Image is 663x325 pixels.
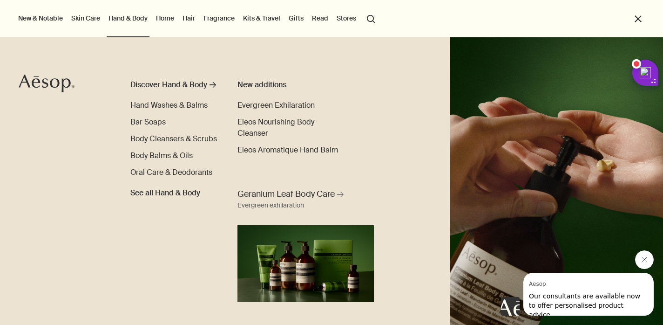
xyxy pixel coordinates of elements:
span: Eleos Aromatique Hand Balm [237,145,338,155]
span: Oral Care & Deodorants [130,167,212,177]
span: Body Balms & Oils [130,151,193,160]
a: Aesop [16,72,77,97]
a: See all Hand & Body [130,184,200,199]
a: Body Balms & Oils [130,150,193,161]
iframe: Message from Aesop [523,273,654,316]
a: Hair [181,12,197,24]
button: Close the Menu [633,14,643,24]
a: Bar Soaps [130,117,166,128]
a: Eleos Aromatique Hand Balm [237,145,338,156]
a: Home [154,12,176,24]
span: Our consultants are available now to offer personalised product advice. [6,20,117,46]
a: Read [310,12,330,24]
a: Gifts [287,12,305,24]
a: Oral Care & Deodorants [130,167,212,178]
span: Geranium Leaf Body Care [237,188,335,200]
button: Stores [335,12,358,24]
span: Evergreen Exhilaration [237,100,315,110]
span: See all Hand & Body [130,187,200,199]
div: Evergreen exhilaration [237,200,304,211]
span: Eleos Nourishing Body Cleanser [237,117,314,138]
svg: Aesop [19,74,74,93]
iframe: no content [501,297,520,316]
div: Discover Hand & Body [130,79,207,90]
button: New & Notable [16,12,65,24]
iframe: Close message from Aesop [635,250,654,269]
a: Eleos Nourishing Body Cleanser [237,117,344,139]
img: A hand holding the pump dispensing Geranium Leaf Body Balm on to hand. [450,37,663,325]
a: Skin Care [69,12,102,24]
span: Body Cleansers & Scrubs [130,134,217,144]
a: Hand Washes & Balms [130,100,208,111]
span: Hand Washes & Balms [130,100,208,110]
div: New additions [237,79,344,90]
div: Aesop says "Our consultants are available now to offer personalised product advice.". Open messag... [501,250,654,316]
a: Fragrance [202,12,237,24]
a: Hand & Body [107,12,149,24]
span: Bar Soaps [130,117,166,127]
a: Kits & Travel [241,12,282,24]
a: Body Cleansers & Scrubs [130,133,217,145]
button: Open search [363,9,379,27]
a: Evergreen Exhilaration [237,100,315,111]
a: Geranium Leaf Body Care Evergreen exhilarationFull range of Geranium Leaf products displaying aga... [235,186,376,302]
a: Discover Hand & Body [130,79,217,94]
